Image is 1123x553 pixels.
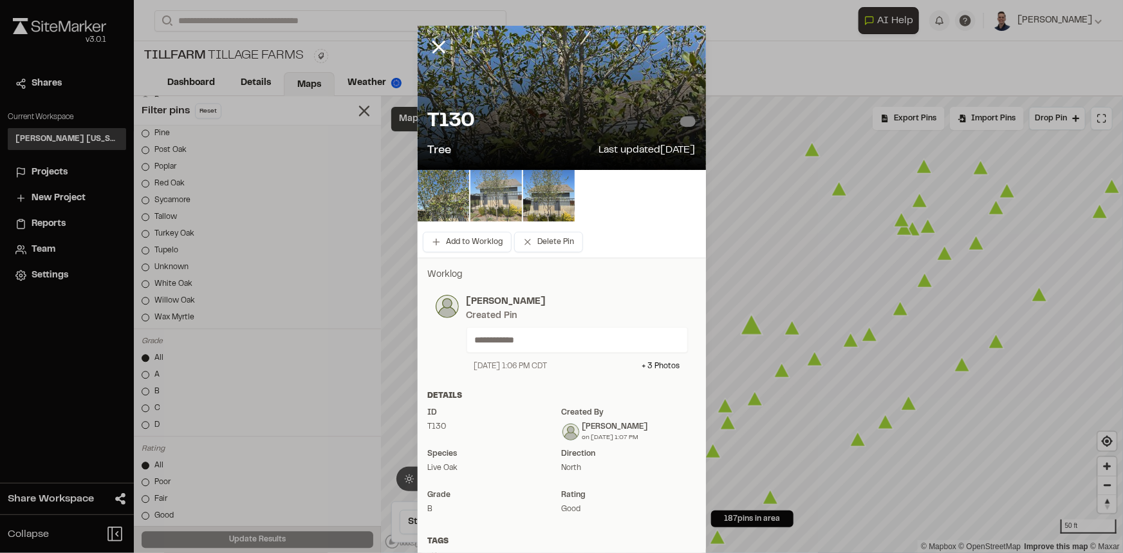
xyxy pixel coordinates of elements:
div: North [562,462,696,474]
div: Tags [428,536,696,547]
div: Created Pin [467,309,517,323]
div: [DATE] 1:06 PM CDT [474,361,548,372]
div: grade [428,489,562,501]
p: Worklog [428,268,696,282]
img: photo [436,295,459,318]
div: Details [428,390,696,402]
div: B [428,503,562,515]
div: Live Oak [428,462,562,474]
p: [PERSON_NAME] [467,295,688,309]
div: T130 [428,421,562,433]
p: Last updated [DATE] [599,142,696,160]
div: direction [562,448,696,460]
p: Tree [428,142,451,160]
div: rating [562,489,696,501]
img: file [418,170,469,221]
img: Tung D Huynh [562,424,579,440]
div: + 3 Photo s [642,361,680,372]
div: species [428,448,562,460]
button: Add to Worklog [423,232,512,252]
button: Delete Pin [514,232,583,252]
div: Good [562,503,696,515]
img: file [470,170,522,221]
p: T130 [428,109,476,135]
div: ID [428,407,562,418]
div: on [DATE] 1:07 PM [582,433,648,442]
div: [PERSON_NAME] [582,421,648,433]
div: Created by [562,407,696,418]
img: file [523,170,575,221]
